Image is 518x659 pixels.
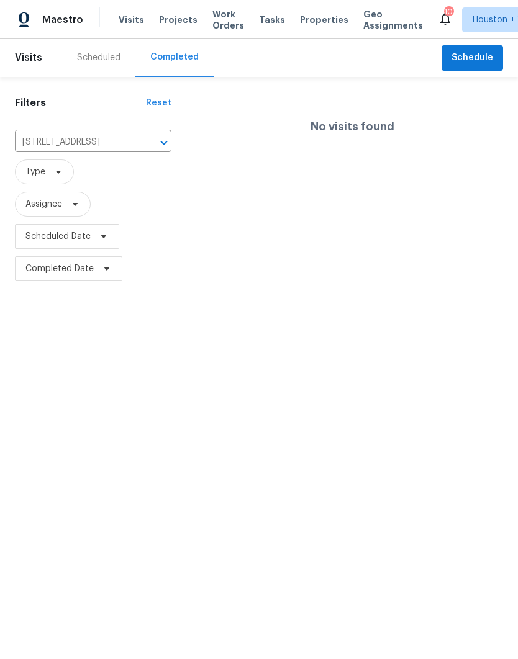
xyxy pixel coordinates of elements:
[444,7,453,17] div: 10
[159,14,198,25] span: Projects
[363,9,423,31] span: Geo Assignments
[212,9,244,31] span: Work Orders
[155,134,173,151] button: Open
[25,230,91,243] span: Scheduled Date
[119,14,144,25] span: Visits
[42,14,83,27] span: Maestro
[25,166,45,178] span: Type
[146,97,171,109] div: Reset
[442,45,503,71] button: Schedule
[15,133,137,152] input: Search for an address...
[259,16,285,24] span: Tasks
[25,198,62,210] span: Assignee
[15,44,42,72] span: Visits
[15,97,146,110] h1: Filters
[300,14,348,25] span: Properties
[77,52,120,63] div: Scheduled
[150,52,199,63] div: Completed
[452,50,493,66] span: Schedule
[25,262,94,275] span: Completed Date
[311,120,394,133] h4: No visits found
